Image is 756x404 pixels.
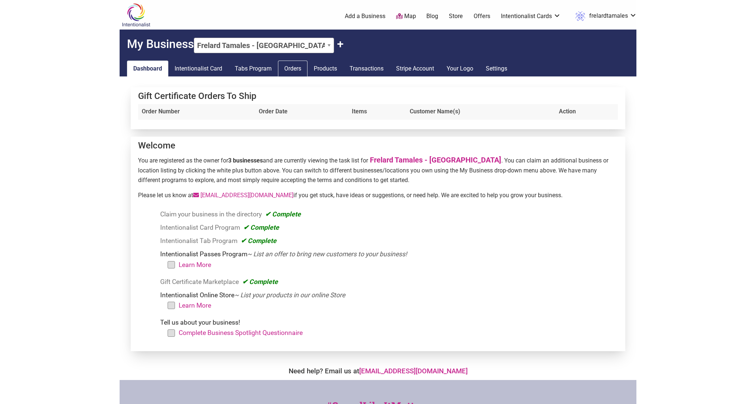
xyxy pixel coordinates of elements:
[160,209,615,219] li: Claim your business in the directory
[474,12,490,20] a: Offers
[120,30,636,53] h2: My Business
[168,61,228,77] a: Intentionalist Card
[343,61,390,77] a: Transactions
[255,104,348,120] th: Order Date
[390,61,440,77] a: Stripe Account
[406,104,555,120] th: Customer Name(s)
[234,291,345,299] em: ~ List your products in our online Store
[138,191,618,200] p: Please let us know at if you get stuck, have ideas or suggestions, or need help. We are excited t...
[179,329,303,336] a: Complete Business Spotlight Questionnaire
[127,61,168,77] a: Dashboard
[426,12,438,20] a: Blog
[359,367,468,375] a: [EMAIL_ADDRESS][DOMAIN_NAME]
[228,157,263,164] strong: 3 businesses
[138,154,618,185] p: You are registered as the owner for and are currently viewing the task list for . You can claim a...
[480,61,513,77] a: Settings
[160,222,615,233] li: Intentionalist Card Program
[449,12,463,20] a: Store
[345,12,385,20] a: Add a Business
[501,12,561,20] a: Intentionalist Cards
[179,302,211,309] a: Learn More
[396,12,416,21] a: Map
[247,250,407,258] em: ~ List an offer to bring new customers to your business!
[138,104,255,120] th: Order Number
[160,277,615,287] li: Gift Certificate Marketplace
[348,104,406,120] th: Items
[160,249,615,273] li: Intentionalist Passes Program
[278,61,307,77] a: Orders
[440,61,480,77] a: Your Logo
[571,10,637,23] a: frelardtamales
[160,236,615,246] li: Intentionalist Tab Program
[307,61,343,77] a: Products
[228,61,278,77] a: Tabs Program
[337,37,344,51] button: Claim Another
[160,290,615,314] li: Intentionalist Online Store
[179,261,211,268] a: Learn More
[123,366,633,376] div: Need help? Email us at
[138,140,618,151] h4: Welcome
[555,104,618,120] th: Action
[370,155,501,164] a: Frelard Tamales - [GEOGRAPHIC_DATA]
[138,91,618,102] h4: Gift Certificate Orders To Ship
[193,192,293,199] a: [EMAIL_ADDRESS][DOMAIN_NAME]
[118,3,154,27] img: Intentionalist
[160,317,615,342] li: Tell us about your business!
